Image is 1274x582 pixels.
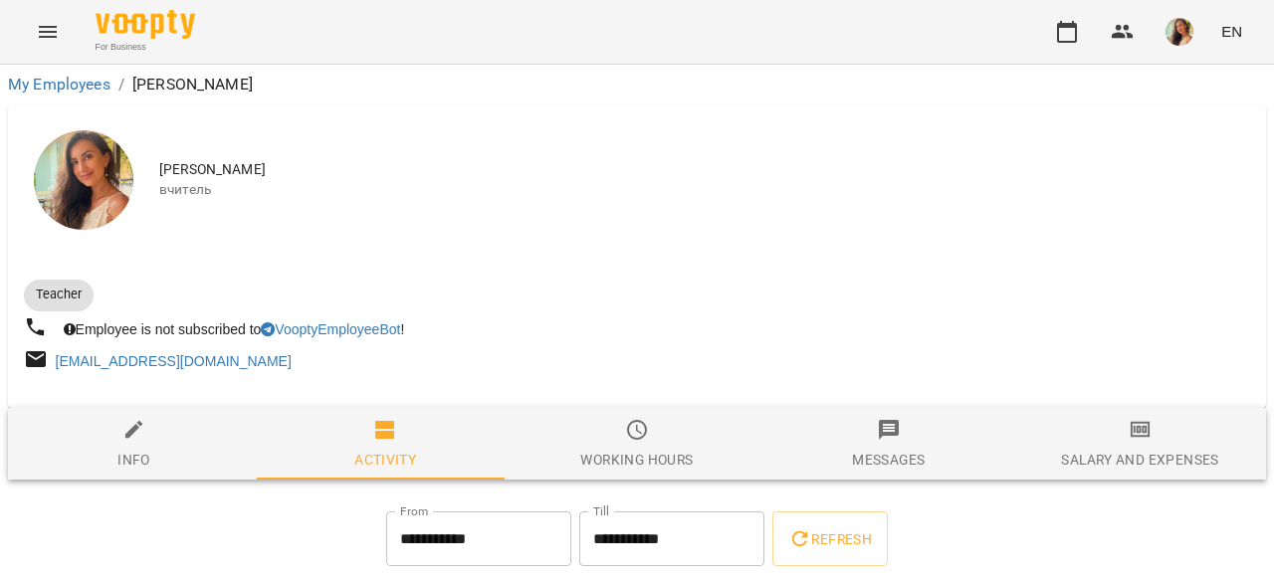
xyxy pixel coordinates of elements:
div: Messages [852,448,925,472]
a: [EMAIL_ADDRESS][DOMAIN_NAME] [56,353,292,369]
span: EN [1221,21,1242,42]
button: Refresh [772,511,888,567]
span: вчитель [159,180,1250,200]
img: Валерія Ващенко [34,130,133,230]
div: Info [117,448,150,472]
div: Employee is not subscribed to ! [60,315,409,343]
span: For Business [96,41,195,54]
span: Teacher [24,286,94,303]
a: My Employees [8,75,110,94]
button: Menu [24,8,72,56]
span: Refresh [788,527,872,551]
span: [PERSON_NAME] [159,160,1250,180]
img: Voopty Logo [96,10,195,39]
p: [PERSON_NAME] [132,73,253,97]
a: VooptyEmployeeBot [261,321,400,337]
div: Activity [354,448,416,472]
div: Salary and Expenses [1061,448,1218,472]
button: EN [1213,13,1250,50]
div: Working hours [580,448,693,472]
img: a50212d1731b15ff461de61708548de8.jpg [1166,18,1193,46]
nav: breadcrumb [8,73,1266,97]
li: / [118,73,124,97]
